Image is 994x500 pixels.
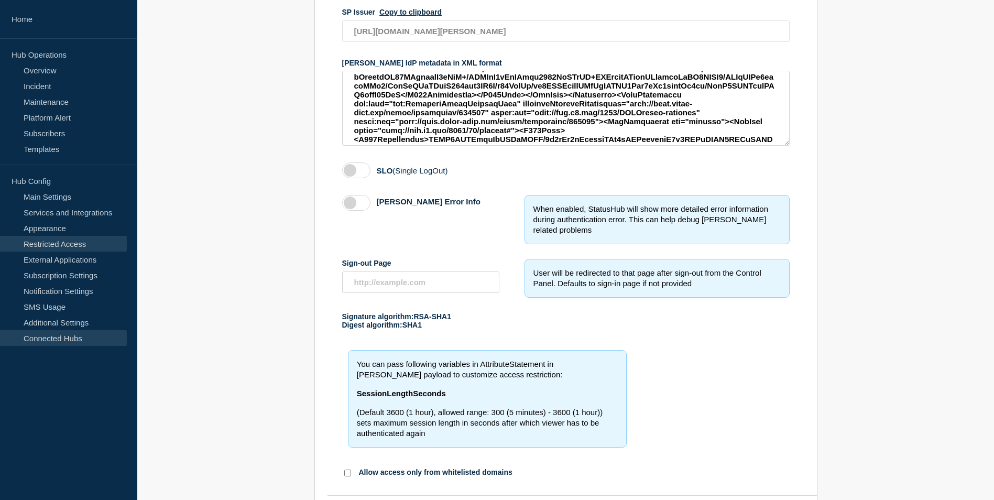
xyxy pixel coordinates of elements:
[342,271,499,293] input: Sign-out Page
[344,470,351,476] input: Allow access only from whitelisted domains
[342,321,790,329] p: Digest algorithm:
[377,166,448,175] label: SLO
[402,321,422,329] span: SHA1
[379,8,442,16] button: SP Issuer
[342,259,499,267] div: Sign-out Page
[357,388,618,439] div: (Default 3600 (1 hour), allowed range: 300 (5 minutes) - 3600 (1 hour)) sets maximum session leng...
[377,197,480,211] label: [PERSON_NAME] Error Info
[413,312,451,321] span: RSA-SHA1
[359,468,512,476] div: Allow access only from whitelisted domains
[525,259,790,298] div: User will be redirected to that page after sign-out from the Control Panel. Defaults to sign-in p...
[357,388,618,399] p: SessionLengthSeconds
[342,59,790,67] div: [PERSON_NAME] IdP metadata in XML format
[342,8,376,16] span: SP Issuer
[525,195,790,244] div: When enabled, StatusHub will show more detailed error information during authentication error. Th...
[342,312,790,321] p: Signature algorithm:
[348,350,627,448] div: You can pass following variables in AttributeStatement in [PERSON_NAME] payload to customize acce...
[392,166,447,175] span: (Single LogOut)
